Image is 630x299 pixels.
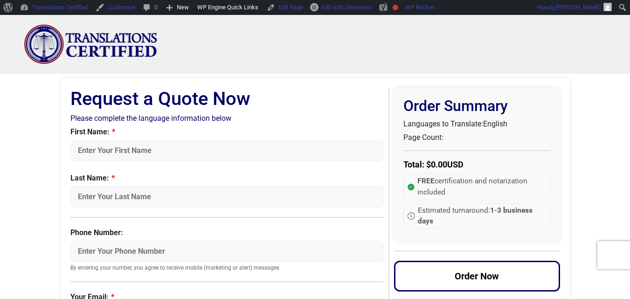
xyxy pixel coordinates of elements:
input: Enter Your Phone Number [70,241,384,262]
img: Translations Certified [24,24,158,64]
p: Page Count: [403,132,551,143]
span: Edit with Elementor [321,4,372,11]
h1: Request a Quote Now [70,88,384,110]
span: certification and notarization included [417,176,547,198]
span: [PERSON_NAME] [556,4,601,11]
input: Enter Your Last Name [70,186,384,208]
div: Focus keyphrase not set [393,5,398,10]
span: 0.00 [431,160,447,169]
span: English [483,119,507,128]
h2: Order Summary [403,97,551,115]
label: Last Name: [70,173,384,184]
input: Enter Your First Name [70,140,384,161]
small: By entering your number, you agree to receive mobile (marketing or alert) messages [70,264,384,272]
div: Order Summary [394,88,560,241]
label: First Name: [70,126,384,138]
span: Estimated turnaround: [418,205,547,227]
button: Order Now [394,261,560,292]
strong: FREE [417,177,435,185]
p: Languages to Translate: [403,118,551,130]
p: Total: $ USD [403,158,551,171]
label: Phone Number: [70,227,384,238]
h2: Please complete the language information below [70,114,384,123]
